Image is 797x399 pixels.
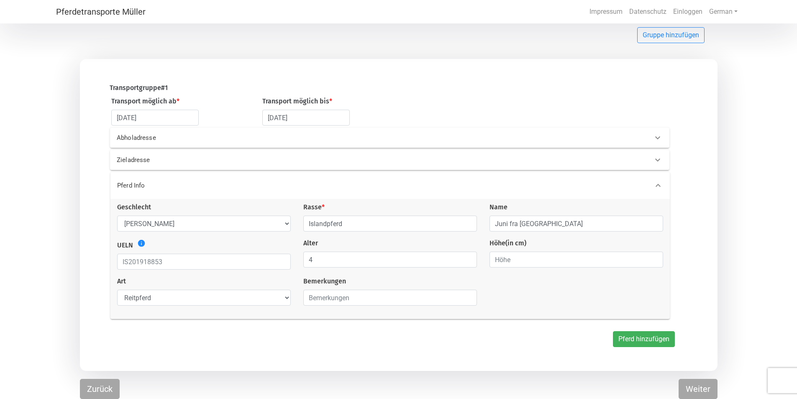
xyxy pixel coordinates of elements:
[80,379,120,399] button: Zurück
[135,239,146,250] a: info
[303,276,346,286] label: Bemerkungen
[637,27,705,43] button: Gruppe hinzufügen
[679,379,718,399] button: Weiter
[117,240,133,250] label: UELN
[489,252,663,268] input: Höhe
[110,83,168,93] label: Transportgruppe # 1
[111,96,179,106] label: Transport möglich ab
[303,216,477,232] input: Rasse
[262,96,332,106] label: Transport möglich bis
[56,3,146,20] a: Pferdetransporte Müller
[489,238,526,248] label: Höhe (in cm)
[489,216,663,232] input: Name
[117,254,291,270] input: IS201918853
[262,110,350,126] input: Datum auswählen
[626,3,670,20] a: Datenschutz
[111,110,199,126] input: Datum auswählen
[117,155,369,165] p: Zieladresse
[670,3,706,20] a: Einloggen
[489,202,507,212] label: Name
[110,150,669,170] div: Zieladresse
[117,202,151,212] label: Geschlecht
[586,3,626,20] a: Impressum
[110,128,669,148] div: Abholadresse
[303,202,325,212] label: Rasse
[117,133,369,143] p: Abholadresse
[117,276,126,286] label: Art
[303,290,477,306] input: Bemerkungen
[117,181,370,190] p: Pferd Info
[706,3,741,20] a: German
[137,239,146,247] i: Show CICD Guide
[110,172,670,199] div: Pferd Info
[303,238,318,248] label: Alter
[303,252,477,268] input: Alter
[613,331,675,347] button: Pferd hinzufügen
